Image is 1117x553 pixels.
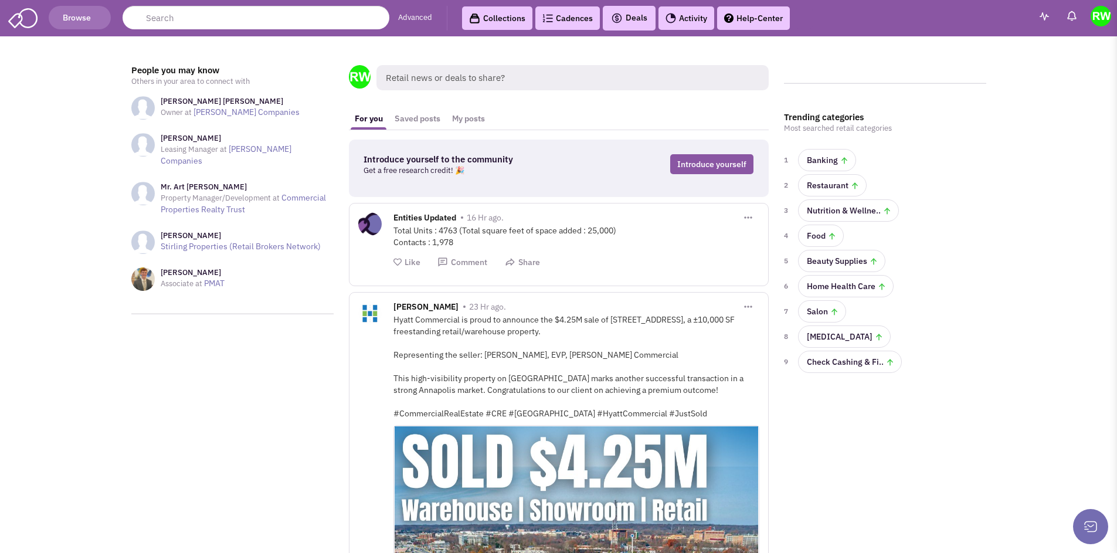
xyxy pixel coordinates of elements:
h3: [PERSON_NAME] [PERSON_NAME] [161,96,300,107]
a: Home Health Care [798,275,894,297]
button: Share [505,257,540,268]
span: Like [405,257,420,267]
a: Saved posts [389,108,446,130]
p: Others in your area to connect with [131,76,334,87]
a: Help-Center [717,6,790,30]
span: 5 [784,255,791,267]
img: Activity.png [666,13,676,23]
a: Stirling Properties (Retail Brokers Network) [161,241,321,252]
span: Associate at [161,279,202,289]
a: For you [349,108,389,130]
img: SmartAdmin [8,6,38,28]
button: Comment [437,257,487,268]
img: NoImageAvailable1.jpg [131,230,155,254]
a: Commercial Properties Realty Trust [161,192,326,215]
h3: [PERSON_NAME] [161,133,334,144]
a: PMAT [204,278,225,289]
a: [MEDICAL_DATA] [798,325,891,348]
img: icon-deals.svg [611,11,623,25]
img: NoImageAvailable1.jpg [131,96,155,120]
span: 2 [784,179,791,191]
a: Food [798,225,844,247]
span: Browse [63,12,96,23]
img: NoImageAvailable1.jpg [131,182,155,205]
span: Deals [611,12,647,23]
img: Reed Wiley [1091,6,1111,26]
a: Restaurant [798,174,867,196]
a: Advanced [398,12,432,23]
a: My posts [446,108,491,130]
p: Most searched retail categories [784,123,986,134]
img: Cadences_logo.png [542,14,553,22]
button: Browse [49,6,111,29]
a: Introduce yourself [670,154,753,174]
img: help.png [724,13,734,23]
img: NoImageAvailable1.jpg [131,133,155,157]
a: Salon [798,300,846,323]
h3: People you may know [131,65,334,76]
a: Cadences [535,6,600,30]
span: 9 [784,356,791,368]
p: Get a free research credit! 🎉 [364,165,585,177]
span: 4 [784,230,791,242]
h3: Introduce yourself to the community [364,154,585,165]
span: 3 [784,205,791,216]
span: 8 [784,331,791,342]
a: Collections [462,6,532,30]
span: 16 Hr ago. [467,212,504,223]
a: [PERSON_NAME] Companies [161,144,291,166]
button: Like [393,257,420,268]
span: Entities Updated [393,212,456,226]
h3: [PERSON_NAME] [161,267,225,278]
h3: Mr. Art [PERSON_NAME] [161,182,334,192]
span: Property Manager/Development at [161,193,280,203]
div: Hyatt Commercial is proud to announce the $4.25M sale of [STREET_ADDRESS], a ±10,000 SF freestand... [393,314,759,419]
a: Banking [798,149,856,171]
a: Nutrition & Wellne.. [798,199,899,222]
span: 23 Hr ago. [469,301,506,312]
span: 1 [784,154,791,166]
img: icon-collection-lavender-black.svg [469,13,480,24]
span: [PERSON_NAME] [393,301,459,315]
h3: Trending categories [784,112,986,123]
input: Search [123,6,389,29]
a: Beauty Supplies [798,250,885,272]
span: Owner at [161,107,192,117]
a: Check Cashing & Fi.. [798,351,902,373]
button: Deals [607,11,651,26]
div: Total Units : 4763 (Total square feet of space added : 25,000) Contacts : 1,978 [393,225,759,248]
h3: [PERSON_NAME] [161,230,321,241]
span: 7 [784,306,791,317]
span: 6 [784,280,791,292]
a: [PERSON_NAME] Companies [193,107,300,117]
a: Activity [658,6,714,30]
span: Retail news or deals to share? [376,65,769,90]
span: Leasing Manager at [161,144,227,154]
